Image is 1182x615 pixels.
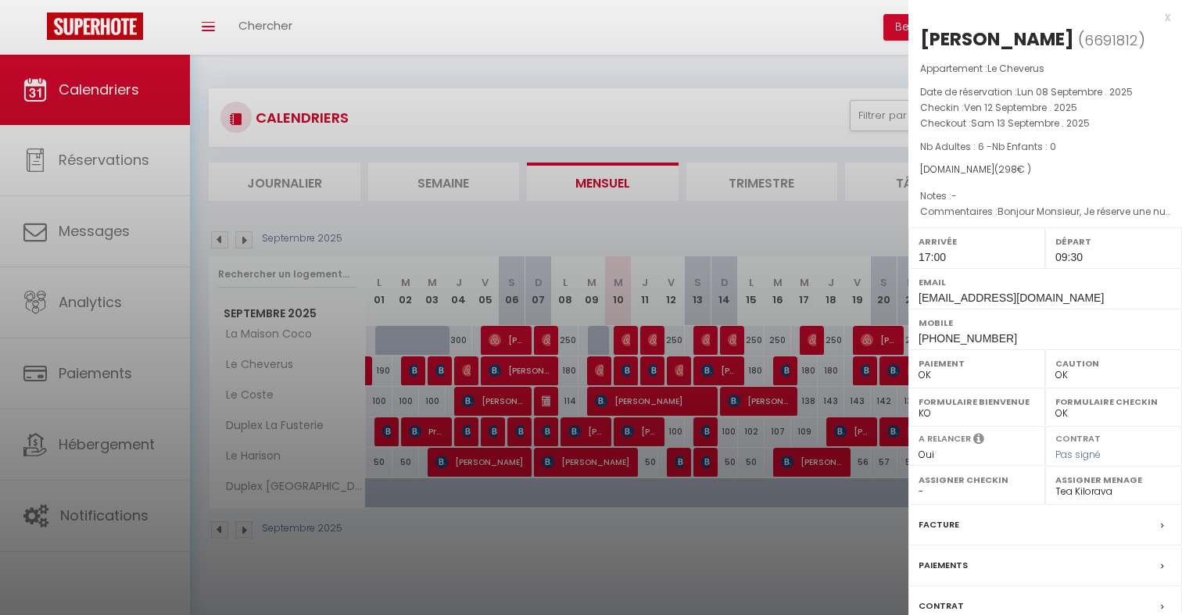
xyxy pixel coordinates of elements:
[919,472,1035,488] label: Assigner Checkin
[919,332,1017,345] span: [PHONE_NUMBER]
[951,189,957,202] span: -
[1084,30,1138,50] span: 6691812
[1055,251,1083,263] span: 09:30
[920,116,1170,131] p: Checkout :
[920,27,1074,52] div: [PERSON_NAME]
[908,8,1170,27] div: x
[919,291,1104,304] span: [EMAIL_ADDRESS][DOMAIN_NAME]
[992,140,1056,153] span: Nb Enfants : 0
[920,188,1170,204] p: Notes :
[920,84,1170,100] p: Date de réservation :
[1078,29,1145,51] span: ( )
[919,432,971,445] label: A relancer
[919,394,1035,409] label: Formulaire Bienvenue
[1055,234,1172,249] label: Départ
[920,100,1170,116] p: Checkin :
[919,251,946,263] span: 17:00
[987,62,1044,75] span: Le Cheverus
[920,140,1056,153] span: Nb Adultes : 6 -
[973,432,984,449] i: Sélectionner OUI si vous souhaiter envoyer les séquences de messages post-checkout
[1055,356,1172,371] label: Caution
[1055,448,1101,461] span: Pas signé
[919,598,964,614] label: Contrat
[994,163,1031,176] span: ( € )
[920,61,1170,77] p: Appartement :
[964,101,1077,114] span: Ven 12 Septembre . 2025
[998,163,1017,176] span: 298
[919,557,968,574] label: Paiements
[919,234,1035,249] label: Arrivée
[919,517,959,533] label: Facture
[919,274,1172,290] label: Email
[1055,394,1172,409] label: Formulaire Checkin
[920,204,1170,220] p: Commentaires :
[1055,432,1101,442] label: Contrat
[971,116,1090,130] span: Sam 13 Septembre . 2025
[920,163,1170,177] div: [DOMAIN_NAME]
[13,6,59,53] button: Ouvrir le widget de chat LiveChat
[1055,472,1172,488] label: Assigner Menage
[919,356,1035,371] label: Paiement
[919,315,1172,331] label: Mobile
[1017,85,1133,98] span: Lun 08 Septembre . 2025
